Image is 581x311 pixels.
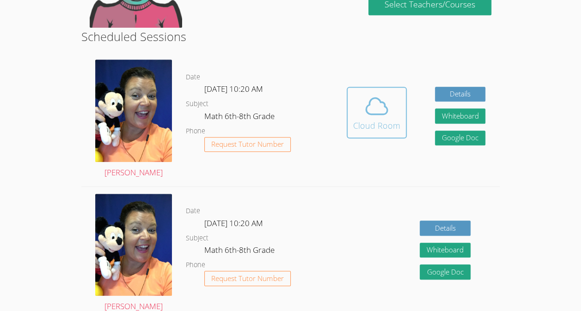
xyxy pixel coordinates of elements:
[204,271,291,286] button: Request Tutor Number
[435,131,486,146] a: Google Doc
[420,243,471,258] button: Whiteboard
[186,126,205,137] dt: Phone
[435,87,486,102] a: Details
[204,244,276,259] dd: Math 6th-8th Grade
[95,60,172,179] a: [PERSON_NAME]
[186,205,200,217] dt: Date
[347,87,407,138] button: Cloud Room
[420,221,471,236] a: Details
[420,264,471,280] a: Google Doc
[204,84,263,94] span: [DATE] 10:20 AM
[204,218,263,228] span: [DATE] 10:20 AM
[95,60,172,162] img: avatar.png
[353,119,400,132] div: Cloud Room
[211,141,284,148] span: Request Tutor Number
[186,233,208,244] dt: Subject
[95,194,172,296] img: avatar.png
[204,110,276,126] dd: Math 6th-8th Grade
[186,72,200,83] dt: Date
[204,137,291,152] button: Request Tutor Number
[81,28,500,45] h2: Scheduled Sessions
[186,259,205,271] dt: Phone
[211,275,284,282] span: Request Tutor Number
[435,108,486,124] button: Whiteboard
[186,98,208,110] dt: Subject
